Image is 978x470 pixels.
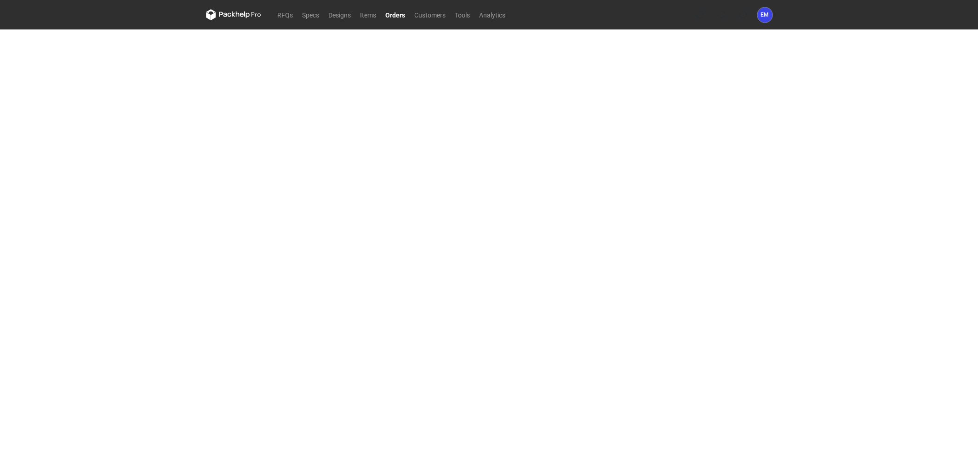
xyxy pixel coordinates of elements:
[475,9,510,20] a: Analytics
[355,9,381,20] a: Items
[381,9,410,20] a: Orders
[757,7,772,23] button: EM
[757,7,772,23] div: Ewelina Macek
[410,9,450,20] a: Customers
[324,9,355,20] a: Designs
[450,9,475,20] a: Tools
[297,9,324,20] a: Specs
[273,9,297,20] a: RFQs
[206,9,261,20] svg: Packhelp Pro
